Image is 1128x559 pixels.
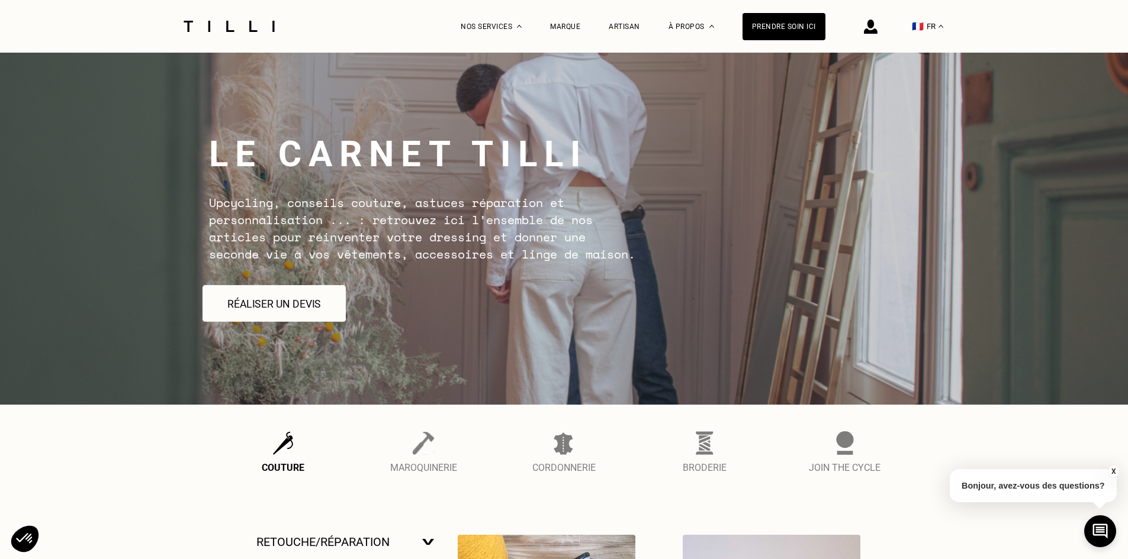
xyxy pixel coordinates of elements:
a: Artisan [609,22,640,31]
img: menu déroulant [939,25,943,28]
div: Join The Cycle [795,463,895,473]
div: Couture [233,463,333,473]
a: Join The Cycle [795,431,895,473]
img: Logo du service de couturière Tilli [179,21,279,32]
a: Réaliser un devis [209,287,339,320]
img: ouvrir Retouche/Réparation [422,536,434,548]
a: Cordonnerie [513,431,614,473]
a: Couture [233,431,333,473]
a: Retouche/Réparationouvrir Retouche/Réparation [256,535,434,558]
h2: Upcycling, conseils couture, astuces réparation et personnalisation ... : retrouvez ici l’ensembl... [209,194,641,263]
a: Maroquinerie [373,431,474,473]
p: Bonjour, avez-vous des questions? [950,469,1117,502]
div: Maroquinerie [373,463,474,473]
img: Maroquinerie [412,431,435,455]
div: Cordonnerie [513,463,614,473]
h1: Le carnet Tilli [209,137,588,170]
button: Réaliser un devis [203,285,346,322]
div: Retouche/Réparation [256,535,390,549]
img: Menu déroulant à propos [709,25,714,28]
a: Broderie [654,431,755,473]
span: 🇫🇷 [912,21,924,32]
img: Couture [271,431,295,455]
div: Broderie [654,463,755,473]
button: X [1107,465,1119,478]
img: Menu déroulant [517,25,522,28]
img: Cordonnerie [552,431,576,455]
img: icône connexion [864,20,878,34]
img: Join The Cycle [833,431,857,455]
a: Prendre soin ici [743,13,825,40]
a: Marque [550,22,580,31]
img: Broderie [693,431,716,455]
